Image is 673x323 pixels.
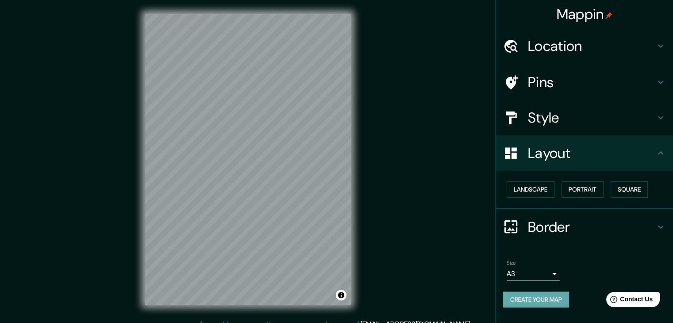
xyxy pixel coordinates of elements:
[528,73,655,91] h4: Pins
[561,181,604,198] button: Portrait
[528,144,655,162] h4: Layout
[496,100,673,135] div: Style
[594,288,663,313] iframe: Help widget launcher
[145,14,351,305] canvas: Map
[496,28,673,64] div: Location
[528,37,655,55] h4: Location
[557,5,613,23] h4: Mappin
[507,267,560,281] div: A3
[496,65,673,100] div: Pins
[503,292,569,308] button: Create your map
[507,181,554,198] button: Landscape
[496,209,673,245] div: Border
[496,135,673,171] div: Layout
[528,218,655,236] h4: Border
[507,259,516,266] label: Size
[336,290,346,300] button: Toggle attribution
[611,181,648,198] button: Square
[605,12,612,19] img: pin-icon.png
[528,109,655,127] h4: Style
